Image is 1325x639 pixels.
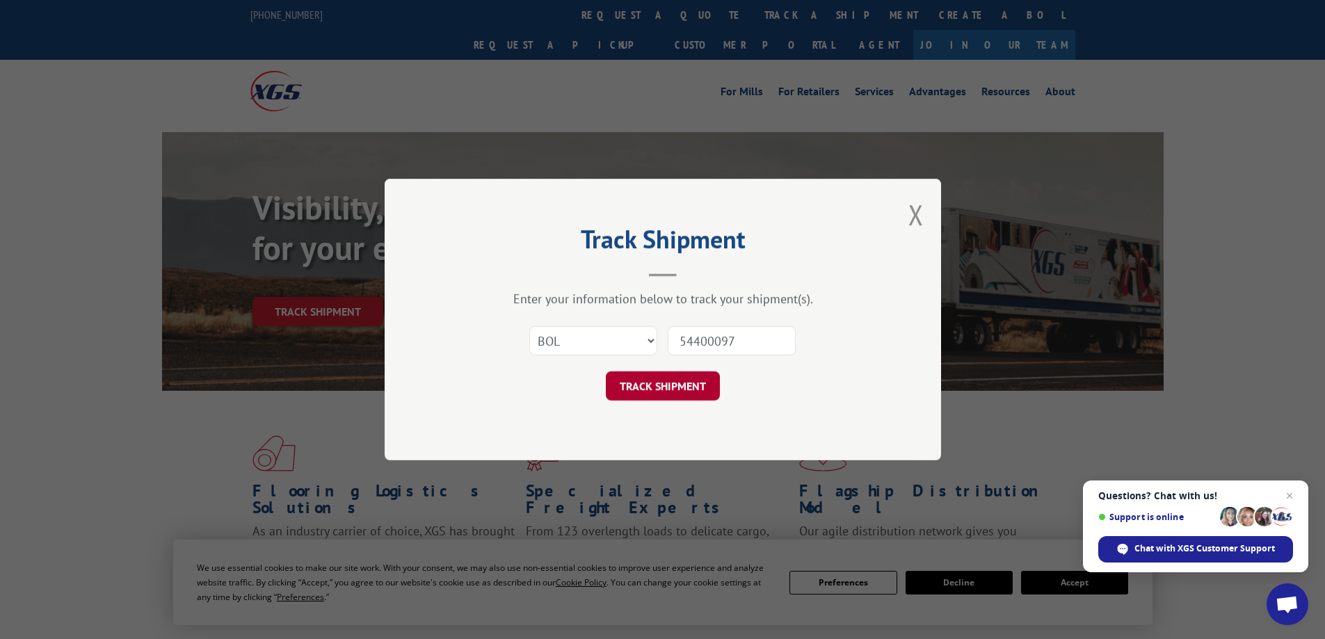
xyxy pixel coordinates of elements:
[1098,490,1293,501] span: Questions? Chat with us!
[1281,487,1298,504] span: Close chat
[1267,583,1308,625] div: Open chat
[908,196,924,233] button: Close modal
[668,326,796,355] input: Number(s)
[1134,542,1275,555] span: Chat with XGS Customer Support
[454,291,872,307] div: Enter your information below to track your shipment(s).
[1098,536,1293,563] div: Chat with XGS Customer Support
[1098,512,1215,522] span: Support is online
[606,371,720,401] button: TRACK SHIPMENT
[454,229,872,256] h2: Track Shipment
